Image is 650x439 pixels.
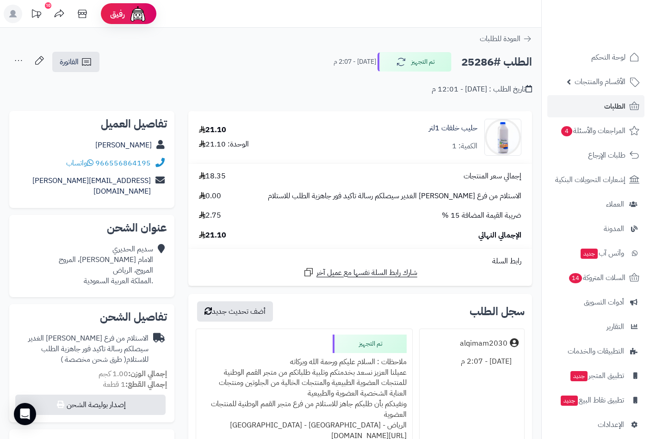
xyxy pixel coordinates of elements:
[125,379,167,390] strong: إجمالي القطع:
[95,158,151,169] a: 966556864195
[470,306,525,317] h3: سجل الطلب
[66,158,93,169] a: واتساب
[199,191,221,201] span: 0.00
[568,345,624,358] span: التطبيقات والخدمات
[478,230,521,241] span: الإجمالي النهائي
[547,291,644,313] a: أدوات التسويق
[333,335,407,353] div: تم التجهيز
[547,242,644,264] a: وآتس آبجديد
[32,175,151,197] a: [EMAIL_ADDRESS][PERSON_NAME][DOMAIN_NAME]
[61,354,126,365] span: ( طرق شحن مخصصة )
[580,247,624,260] span: وآتس آب
[547,46,644,68] a: لوحة التحكم
[547,95,644,117] a: الطلبات
[197,301,273,322] button: أضف تحديث جديد
[480,33,520,44] span: العودة للطلبات
[378,52,452,72] button: تم التجهيز
[14,403,36,425] div: Open Intercom Messenger
[199,171,226,182] span: 18.35
[432,84,532,95] div: تاريخ الطلب : [DATE] - 12:01 م
[570,369,624,382] span: تطبيق المتجر
[569,273,582,283] span: 14
[316,268,417,278] span: شارك رابط السلة نفسها مع عميل آخر
[60,56,79,67] span: الفاتورة
[199,210,221,221] span: 2.75
[560,124,625,137] span: المراجعات والأسئلة
[199,139,249,150] div: الوحدة: 21.10
[461,53,532,72] h2: الطلب #25286
[129,5,147,23] img: ai-face.png
[568,271,625,284] span: السلات المتروكة
[303,267,417,278] a: شارك رابط السلة نفسها مع عميل آخر
[607,320,624,333] span: التقارير
[199,230,226,241] span: 21.10
[606,198,624,211] span: العملاء
[547,218,644,240] a: المدونة
[199,125,226,135] div: 21.10
[547,193,644,215] a: العملاء
[128,368,167,379] strong: إجمالي الوزن:
[570,371,588,381] span: جديد
[52,52,99,72] a: الفاتورة
[25,5,48,25] a: تحديثات المنصة
[95,140,152,151] a: [PERSON_NAME]
[442,210,521,221] span: ضريبة القيمة المضافة 15 %
[485,119,521,156] img: 1696968873-27-90x90.jpg
[17,118,167,129] h2: تفاصيل العميل
[584,296,624,309] span: أدوات التسويق
[598,418,624,431] span: الإعدادات
[604,100,625,113] span: الطلبات
[15,395,166,415] button: إصدار بوليصة الشحن
[581,249,598,259] span: جديد
[561,396,578,406] span: جديد
[547,120,644,142] a: المراجعات والأسئلة4
[604,222,624,235] span: المدونة
[59,244,153,286] div: سديم الحديري الامام [PERSON_NAME]، المروج المروج، الرياض .المملكة العربية السعودية
[547,267,644,289] a: السلات المتروكة14
[17,311,167,323] h2: تفاصيل الشحن
[17,222,167,233] h2: عنوان الشحن
[334,57,376,67] small: [DATE] - 2:07 م
[460,338,508,349] div: alqimam2030
[555,173,625,186] span: إشعارات التحويلات البنكية
[17,333,149,365] div: الاستلام من فرع [PERSON_NAME] الغدير سيصلكم رسالة تاكيد فور جاهزية الطلب للاستلام
[547,414,644,436] a: الإعدادات
[103,379,167,390] small: 1 قطعة
[480,33,532,44] a: العودة للطلبات
[268,191,521,201] span: الاستلام من فرع [PERSON_NAME] الغدير سيصلكم رسالة تاكيد فور جاهزية الطلب للاستلام
[425,353,519,371] div: [DATE] - 2:07 م
[547,365,644,387] a: تطبيق المتجرجديد
[547,389,644,411] a: تطبيق نقاط البيعجديد
[452,141,477,152] div: الكمية: 1
[192,256,528,267] div: رابط السلة
[575,75,625,88] span: الأقسام والمنتجات
[547,144,644,166] a: طلبات الإرجاع
[588,149,625,162] span: طلبات الإرجاع
[561,126,572,136] span: 4
[429,123,477,134] a: حليب خلفات 1لتر
[560,394,624,407] span: تطبيق نقاط البيع
[45,2,51,9] div: 10
[547,316,644,338] a: التقارير
[99,368,167,379] small: 1.00 كجم
[591,51,625,64] span: لوحة التحكم
[547,169,644,191] a: إشعارات التحويلات البنكية
[110,8,125,19] span: رفيق
[547,340,644,362] a: التطبيقات والخدمات
[464,171,521,182] span: إجمالي سعر المنتجات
